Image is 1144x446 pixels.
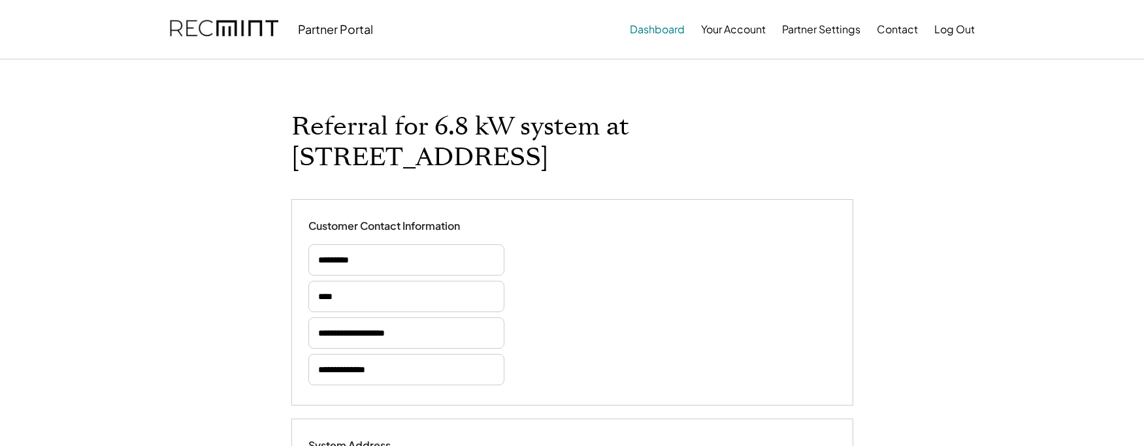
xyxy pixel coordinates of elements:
[298,22,373,37] div: Partner Portal
[701,16,766,42] button: Your Account
[308,219,460,233] div: Customer Contact Information
[782,16,860,42] button: Partner Settings
[291,112,853,173] h1: Referral for 6.8 kW system at [STREET_ADDRESS]
[934,16,975,42] button: Log Out
[170,7,278,52] img: recmint-logotype%403x.png
[630,16,685,42] button: Dashboard
[877,16,918,42] button: Contact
